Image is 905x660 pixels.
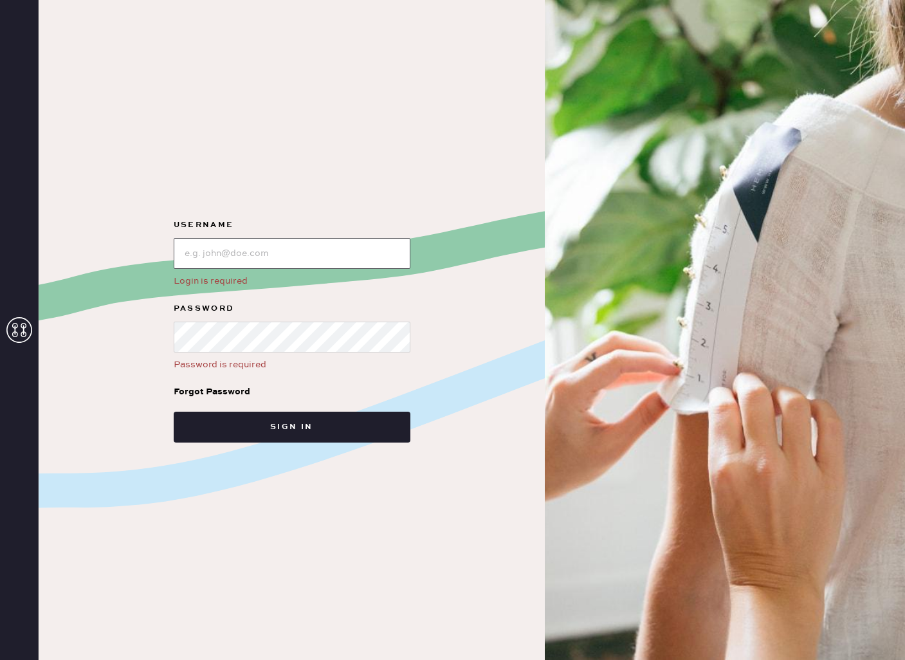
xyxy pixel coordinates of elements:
[174,412,410,443] button: Sign in
[174,274,410,288] div: Login is required
[174,385,250,399] div: Forgot Password
[174,301,410,316] label: Password
[174,358,410,372] div: Password is required
[174,372,250,412] a: Forgot Password
[174,238,410,269] input: e.g. john@doe.com
[174,217,410,233] label: Username
[690,481,902,657] iframe: Front Chat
